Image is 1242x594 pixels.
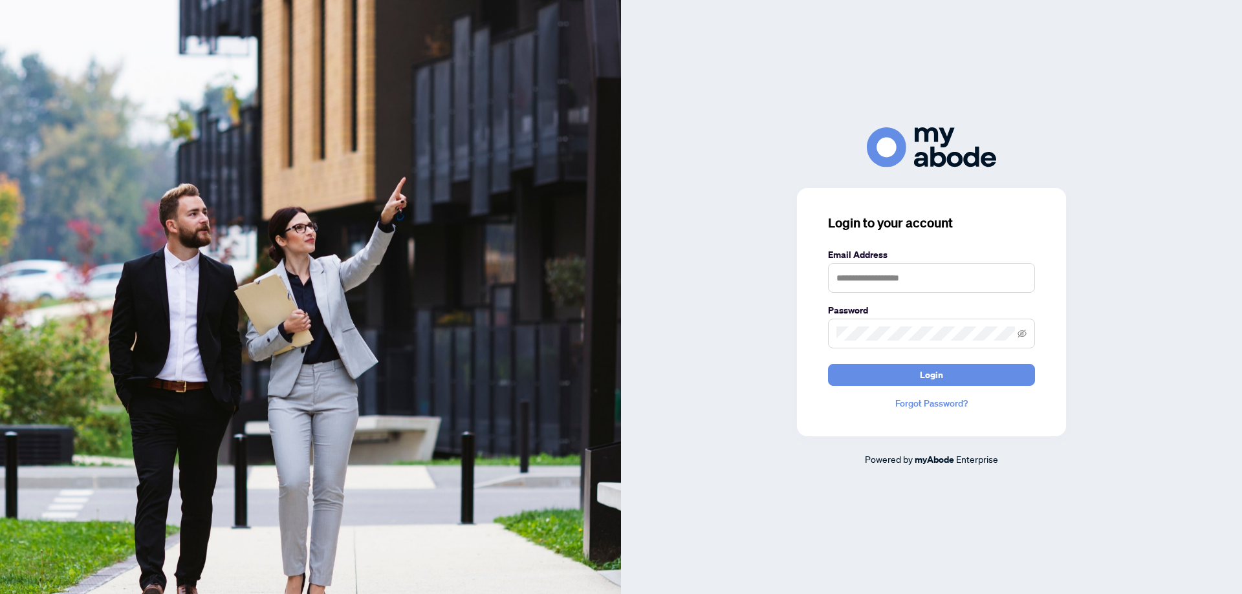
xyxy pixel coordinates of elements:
[956,453,998,465] span: Enterprise
[828,248,1035,262] label: Email Address
[828,396,1035,410] a: Forgot Password?
[865,453,913,465] span: Powered by
[828,214,1035,232] h3: Login to your account
[1018,329,1027,338] span: eye-invisible
[828,303,1035,317] label: Password
[915,452,954,467] a: myAbode
[920,365,943,385] span: Login
[867,127,996,167] img: ma-logo
[828,364,1035,386] button: Login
